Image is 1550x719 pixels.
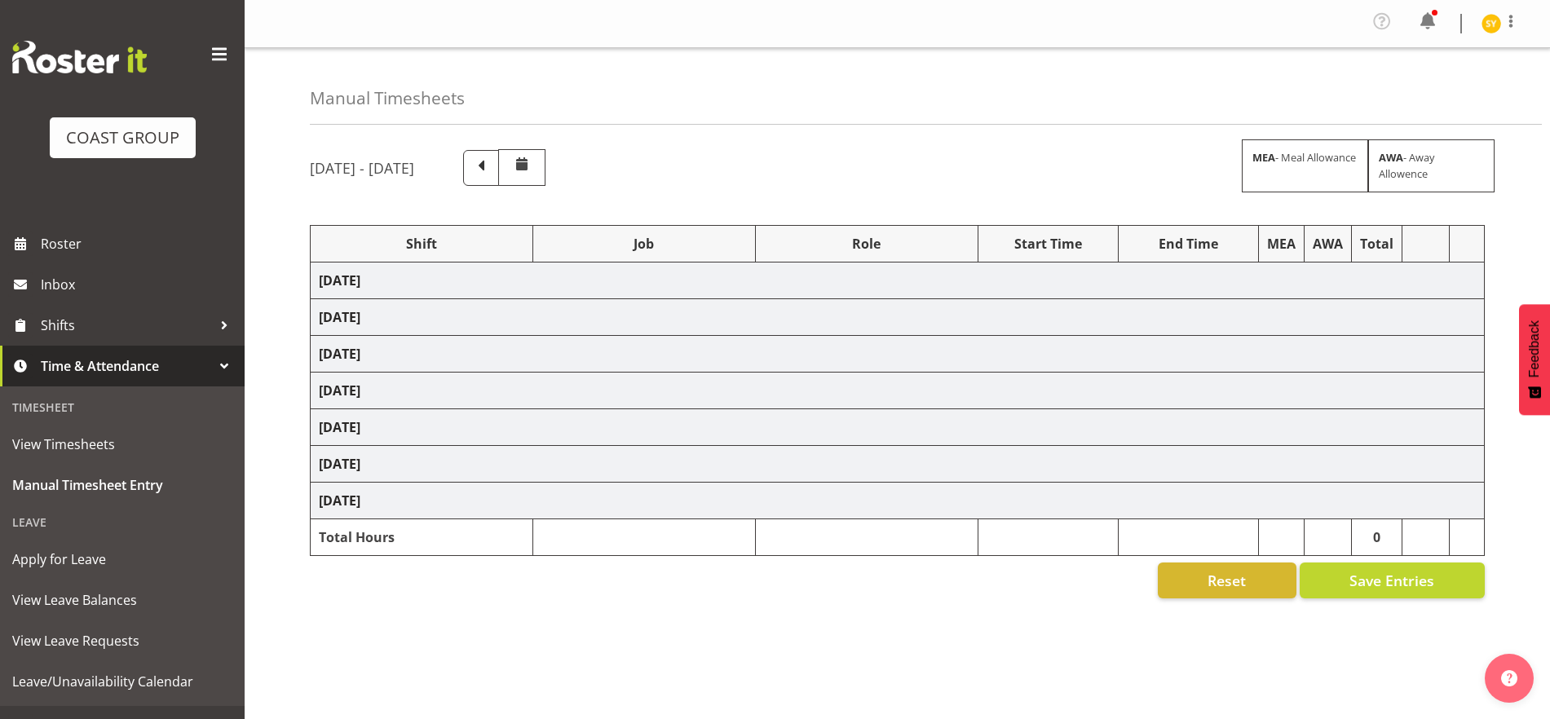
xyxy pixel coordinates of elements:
div: AWA [1313,234,1343,254]
a: Apply for Leave [4,539,241,580]
td: [DATE] [311,373,1485,409]
div: COAST GROUP [66,126,179,150]
span: Reset [1208,570,1246,591]
div: End Time [1127,234,1250,254]
div: Timesheet [4,390,241,424]
td: Total Hours [311,519,533,556]
span: View Leave Balances [12,588,232,612]
td: 0 [1352,519,1402,556]
span: Manual Timesheet Entry [12,473,232,497]
h5: [DATE] - [DATE] [310,159,414,177]
td: [DATE] [311,409,1485,446]
span: View Leave Requests [12,629,232,653]
strong: MEA [1252,150,1275,165]
button: Feedback - Show survey [1519,304,1550,415]
div: - Meal Allowance [1242,139,1368,192]
div: Start Time [987,234,1110,254]
td: [DATE] [311,336,1485,373]
div: Total [1360,234,1393,254]
div: Job [541,234,747,254]
span: Time & Attendance [41,354,212,378]
span: Apply for Leave [12,547,232,571]
td: [DATE] [311,483,1485,519]
span: Leave/Unavailability Calendar [12,669,232,694]
a: View Leave Balances [4,580,241,620]
div: Leave [4,505,241,539]
span: View Timesheets [12,432,232,457]
span: Inbox [41,272,236,297]
img: seon-young-belding8911.jpg [1482,14,1501,33]
span: Roster [41,232,236,256]
a: Leave/Unavailability Calendar [4,661,241,702]
span: Shifts [41,313,212,337]
strong: AWA [1379,150,1403,165]
td: [DATE] [311,446,1485,483]
span: Feedback [1527,320,1542,377]
div: MEA [1267,234,1296,254]
td: [DATE] [311,262,1485,299]
span: Save Entries [1349,570,1434,591]
a: Manual Timesheet Entry [4,465,241,505]
button: Reset [1158,562,1296,598]
h4: Manual Timesheets [310,89,465,108]
img: Rosterit website logo [12,41,147,73]
img: help-xxl-2.png [1501,670,1517,686]
div: Shift [319,234,524,254]
div: - Away Allowence [1368,139,1495,192]
div: Role [764,234,969,254]
button: Save Entries [1300,562,1485,598]
a: View Leave Requests [4,620,241,661]
td: [DATE] [311,299,1485,336]
a: View Timesheets [4,424,241,465]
